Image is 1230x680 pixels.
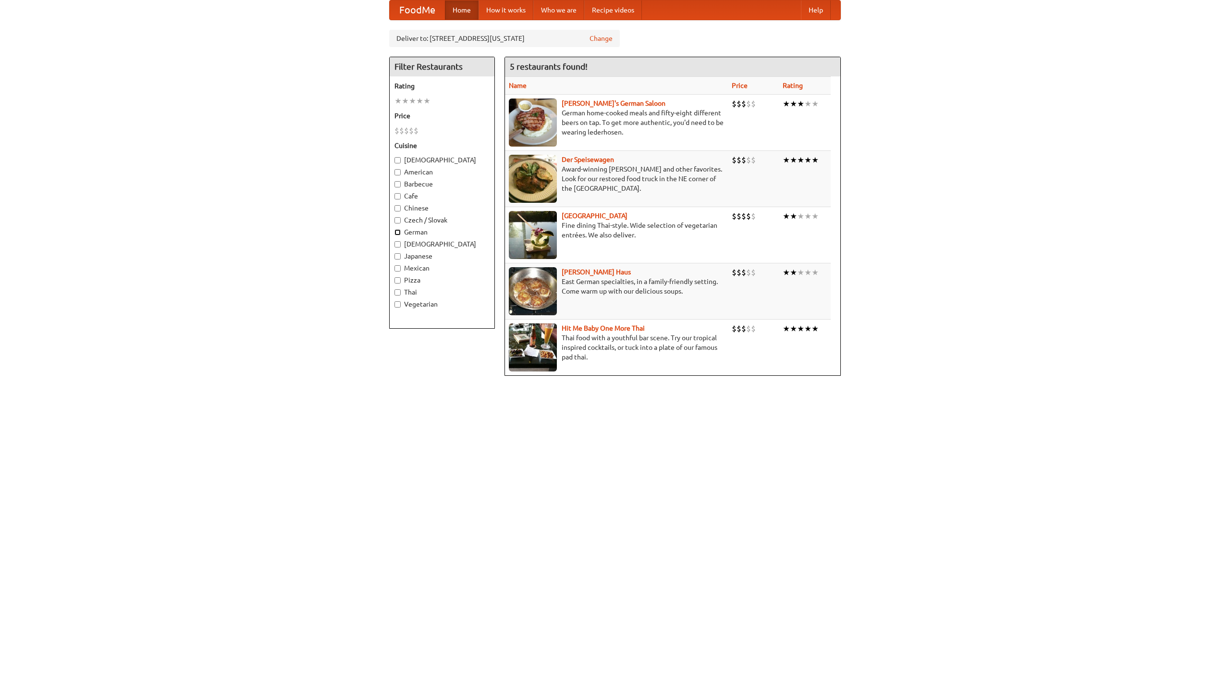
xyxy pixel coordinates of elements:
ng-pluralize: 5 restaurants found! [510,62,588,71]
li: $ [746,155,751,165]
label: [DEMOGRAPHIC_DATA] [394,239,490,249]
li: $ [732,155,737,165]
label: Vegetarian [394,299,490,309]
input: American [394,169,401,175]
li: $ [751,323,756,334]
img: satay.jpg [509,211,557,259]
li: ★ [790,211,797,222]
label: Barbecue [394,179,490,189]
p: German home-cooked meals and fifty-eight different beers on tap. To get more authentic, you'd nee... [509,108,724,137]
li: $ [394,125,399,136]
li: $ [737,323,741,334]
li: ★ [812,267,819,278]
input: [DEMOGRAPHIC_DATA] [394,241,401,247]
h5: Price [394,111,490,121]
input: Pizza [394,277,401,284]
li: $ [751,267,756,278]
label: Czech / Slovak [394,215,490,225]
input: Czech / Slovak [394,217,401,223]
input: German [394,229,401,235]
label: Japanese [394,251,490,261]
li: ★ [790,99,797,109]
div: Deliver to: [STREET_ADDRESS][US_STATE] [389,30,620,47]
input: Thai [394,289,401,296]
li: ★ [790,155,797,165]
a: How it works [479,0,533,20]
li: ★ [812,155,819,165]
a: Hit Me Baby One More Thai [562,324,645,332]
li: ★ [790,267,797,278]
a: Who we are [533,0,584,20]
h5: Rating [394,81,490,91]
li: $ [751,155,756,165]
a: [PERSON_NAME]'s German Saloon [562,99,665,107]
li: ★ [409,96,416,106]
a: [GEOGRAPHIC_DATA] [562,212,627,220]
li: $ [746,323,751,334]
li: $ [732,323,737,334]
li: ★ [783,211,790,222]
li: $ [751,211,756,222]
label: Cafe [394,191,490,201]
label: Pizza [394,275,490,285]
li: ★ [783,267,790,278]
h5: Cuisine [394,141,490,150]
li: $ [732,211,737,222]
img: kohlhaus.jpg [509,267,557,315]
label: Chinese [394,203,490,213]
label: Mexican [394,263,490,273]
li: $ [737,99,741,109]
li: $ [741,267,746,278]
li: $ [404,125,409,136]
p: Fine dining Thai-style. Wide selection of vegetarian entrées. We also deliver. [509,221,724,240]
label: American [394,167,490,177]
input: Barbecue [394,181,401,187]
li: ★ [402,96,409,106]
p: Thai food with a youthful bar scene. Try our tropical inspired cocktails, or tuck into a plate of... [509,333,724,362]
li: $ [751,99,756,109]
a: FoodMe [390,0,445,20]
li: ★ [797,323,804,334]
li: $ [732,267,737,278]
a: Recipe videos [584,0,642,20]
label: German [394,227,490,237]
a: Change [590,34,613,43]
b: [PERSON_NAME] Haus [562,268,631,276]
p: East German specialties, in a family-friendly setting. Come warm up with our delicious soups. [509,277,724,296]
li: $ [409,125,414,136]
li: ★ [783,99,790,109]
li: ★ [812,211,819,222]
li: $ [737,155,741,165]
li: ★ [416,96,423,106]
li: ★ [797,99,804,109]
li: $ [737,267,741,278]
a: Name [509,82,527,89]
a: Rating [783,82,803,89]
li: ★ [797,155,804,165]
li: ★ [804,323,812,334]
a: Price [732,82,748,89]
input: Cafe [394,193,401,199]
input: Vegetarian [394,301,401,308]
li: ★ [812,99,819,109]
li: $ [741,211,746,222]
a: Home [445,0,479,20]
label: Thai [394,287,490,297]
li: $ [746,267,751,278]
label: [DEMOGRAPHIC_DATA] [394,155,490,165]
li: $ [741,323,746,334]
li: $ [399,125,404,136]
input: [DEMOGRAPHIC_DATA] [394,157,401,163]
li: ★ [804,211,812,222]
li: ★ [790,323,797,334]
li: ★ [804,155,812,165]
a: Der Speisewagen [562,156,614,163]
li: $ [732,99,737,109]
input: Chinese [394,205,401,211]
h4: Filter Restaurants [390,57,494,76]
input: Japanese [394,253,401,260]
li: ★ [783,323,790,334]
